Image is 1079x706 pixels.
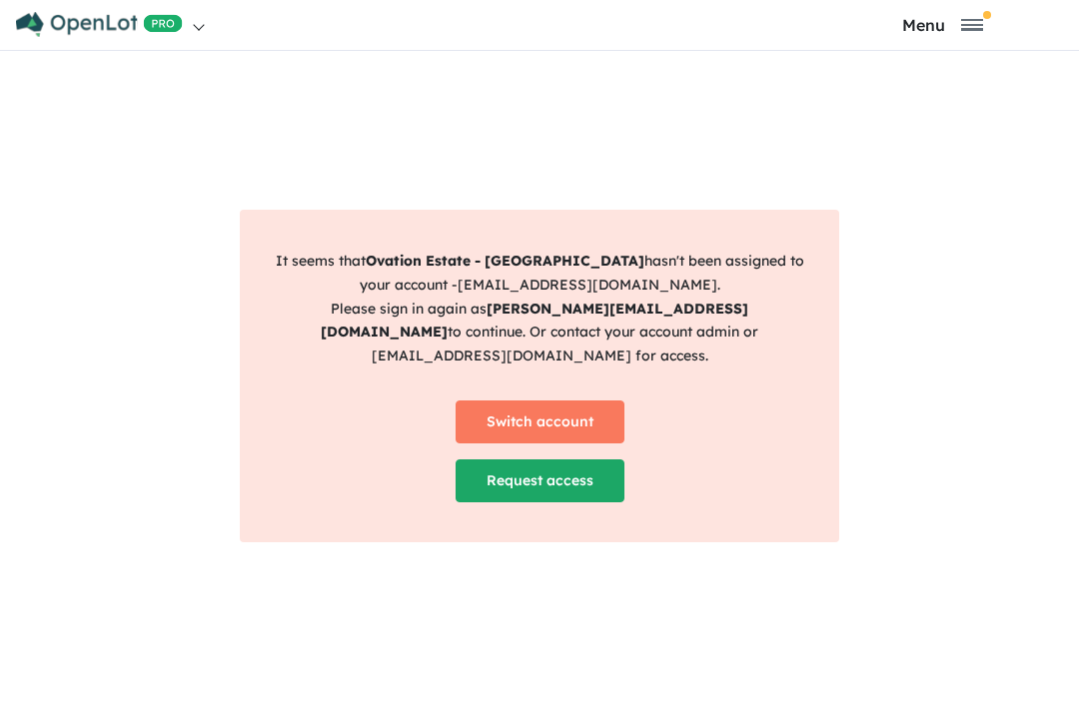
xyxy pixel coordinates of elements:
[456,400,624,443] a: Switch account
[812,15,1075,34] button: Toggle navigation
[16,12,183,37] img: Openlot PRO Logo White
[366,252,644,270] strong: Ovation Estate - [GEOGRAPHIC_DATA]
[456,459,624,502] a: Request access
[274,250,805,368] p: It seems that hasn't been assigned to your account - [EMAIL_ADDRESS][DOMAIN_NAME] . Please sign i...
[321,300,748,342] strong: [PERSON_NAME][EMAIL_ADDRESS][DOMAIN_NAME]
